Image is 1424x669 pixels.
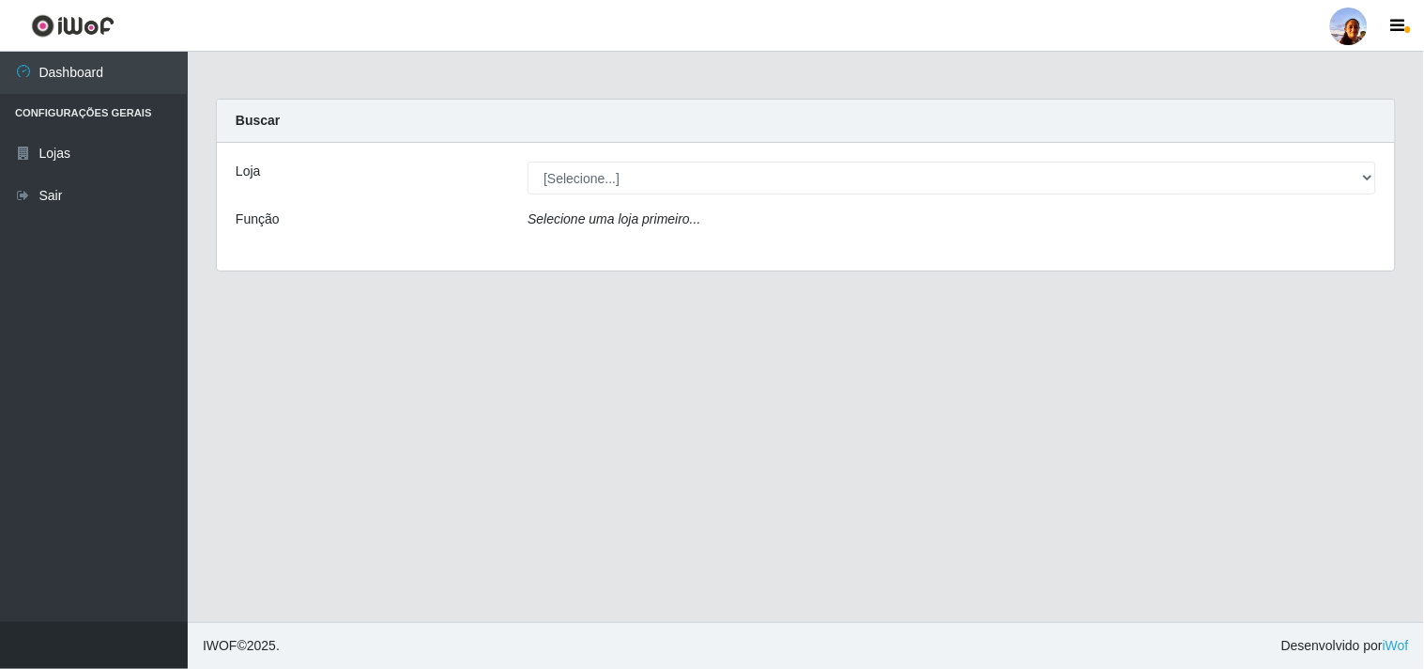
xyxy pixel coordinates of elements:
[1383,638,1409,653] a: iWof
[528,211,700,226] i: Selecione uma loja primeiro...
[203,636,280,656] span: © 2025 .
[236,210,280,229] label: Função
[1281,636,1409,656] span: Desenvolvido por
[203,638,237,653] span: IWOF
[236,162,260,181] label: Loja
[31,14,115,38] img: CoreUI Logo
[236,113,280,128] strong: Buscar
